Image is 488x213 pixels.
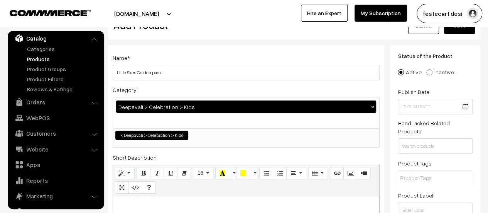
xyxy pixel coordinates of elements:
[10,31,101,45] a: Catalog
[113,65,380,80] input: Name
[398,191,433,199] label: Product Label
[120,132,123,139] span: ×
[417,4,482,23] button: festecart desi
[259,167,273,179] button: Unordered list (CTRL+SHIFT+NUM7)
[398,159,431,167] label: Product Tags
[10,126,101,140] a: Customers
[308,167,328,179] button: Table
[113,153,157,162] label: Short Description
[193,167,213,179] button: Font Size
[25,45,101,53] a: Categories
[301,5,348,22] a: Hire an Expert
[426,68,454,76] label: Inactive
[467,8,478,19] img: user
[137,167,150,179] button: Bold (CTRL+B)
[25,65,101,73] a: Product Groups
[369,103,376,110] button: ×
[25,55,101,63] a: Products
[197,170,203,176] span: 16
[236,167,250,179] button: Background Color
[398,138,473,154] input: Search products
[113,86,137,94] label: Category
[164,167,177,179] button: Underline (CTRL+U)
[177,167,191,179] button: Remove Font Style (CTRL+\)
[10,174,101,187] a: Reports
[10,95,101,109] a: Orders
[10,8,77,17] a: COMMMERCE
[398,68,421,76] label: Active
[115,167,135,179] button: Style
[115,131,188,140] li: Deepavali > Celebration > Kids
[115,181,129,194] button: Full Screen
[343,167,357,179] button: Picture
[10,189,101,203] a: Marketing
[116,101,376,113] div: Deepavali > Celebration > Kids
[398,99,473,114] input: Publish Date
[398,88,429,96] label: Publish Date
[357,167,371,179] button: Video
[25,75,101,83] a: Product Filters
[150,167,164,179] button: Italic (CTRL+I)
[10,158,101,172] a: Apps
[10,111,101,125] a: WebPOS
[286,167,306,179] button: Paragraph
[87,4,186,23] button: [DOMAIN_NAME]
[273,167,287,179] button: Ordered list (CTRL+SHIFT+NUM8)
[113,54,130,62] label: Name
[128,181,142,194] button: Code View
[250,167,257,179] button: More Color
[400,174,468,182] input: Product Tags
[330,167,344,179] button: Link (CTRL+K)
[10,10,91,16] img: COMMMERCE
[25,85,101,93] a: Reviews & Ratings
[142,181,156,194] button: Help
[215,167,229,179] button: Recent Color
[10,142,101,156] a: Website
[355,5,407,22] a: My Subscription
[229,167,236,179] button: More Color
[398,53,461,59] span: Status of the Product
[398,119,473,135] label: Hand Picked Related Products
